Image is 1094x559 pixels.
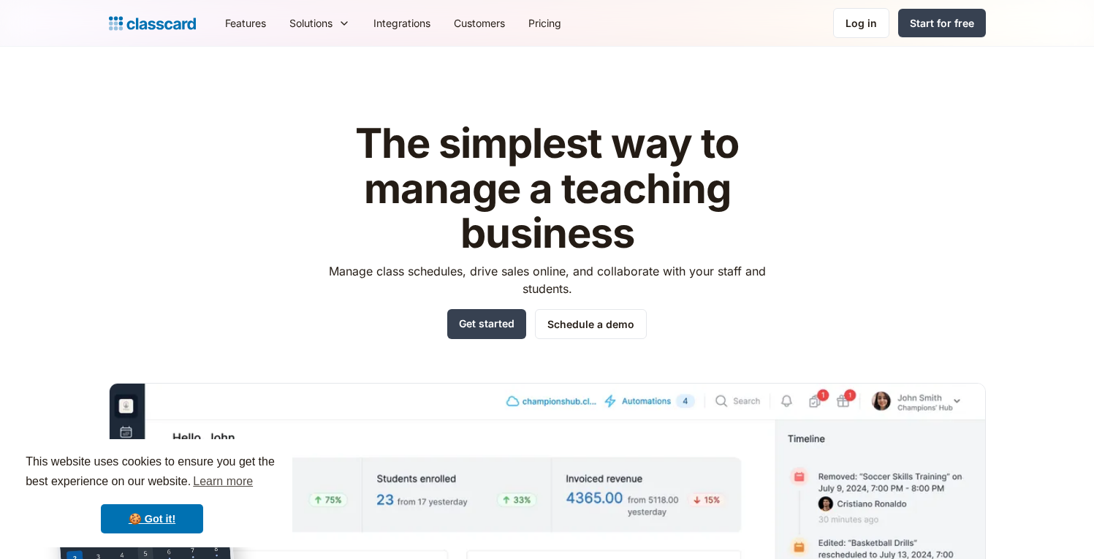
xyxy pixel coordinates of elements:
[191,471,255,493] a: learn more about cookies
[12,439,292,547] div: cookieconsent
[442,7,517,39] a: Customers
[289,15,333,31] div: Solutions
[101,504,203,533] a: dismiss cookie message
[315,262,779,297] p: Manage class schedules, drive sales online, and collaborate with your staff and students.
[910,15,974,31] div: Start for free
[278,7,362,39] div: Solutions
[362,7,442,39] a: Integrations
[535,309,647,339] a: Schedule a demo
[447,309,526,339] a: Get started
[833,8,889,38] a: Log in
[213,7,278,39] a: Features
[517,7,573,39] a: Pricing
[26,453,278,493] span: This website uses cookies to ensure you get the best experience on our website.
[109,13,196,34] a: Logo
[315,121,779,256] h1: The simplest way to manage a teaching business
[898,9,986,37] a: Start for free
[846,15,877,31] div: Log in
